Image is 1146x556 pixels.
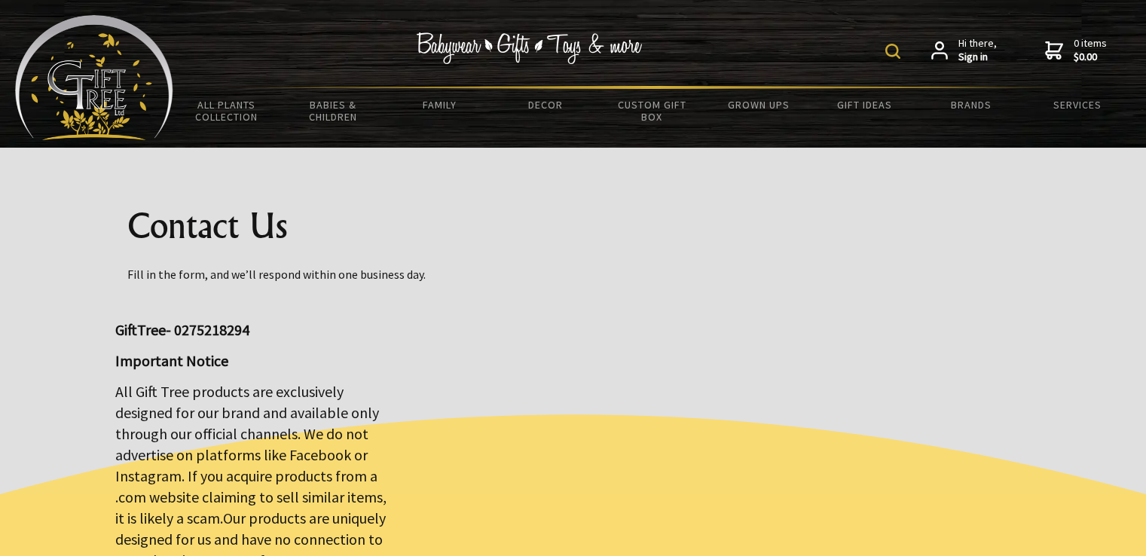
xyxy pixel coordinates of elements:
span: Hi there, [958,37,997,63]
strong: Important Notice [115,351,228,370]
a: Babies & Children [280,89,386,133]
a: Family [386,89,492,121]
a: All Plants Collection [173,89,280,133]
a: Custom Gift Box [599,89,705,133]
img: Babywear - Gifts - Toys & more [417,32,643,64]
img: product search [885,44,900,59]
strong: $0.00 [1074,50,1107,64]
big: GiftTree- 0275218294 [115,320,249,339]
p: Fill in the form, and we’ll respond within one business day. [127,265,1019,283]
a: 0 items$0.00 [1045,37,1107,63]
a: Hi there,Sign in [931,37,997,63]
a: Brands [918,89,1025,121]
span: 0 items [1074,36,1107,63]
a: Services [1025,89,1131,121]
strong: Sign in [958,50,997,64]
a: Decor [493,89,599,121]
h1: Contact Us [127,208,1019,244]
a: Grown Ups [705,89,811,121]
a: Gift Ideas [811,89,918,121]
img: Babyware - Gifts - Toys and more... [15,15,173,140]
